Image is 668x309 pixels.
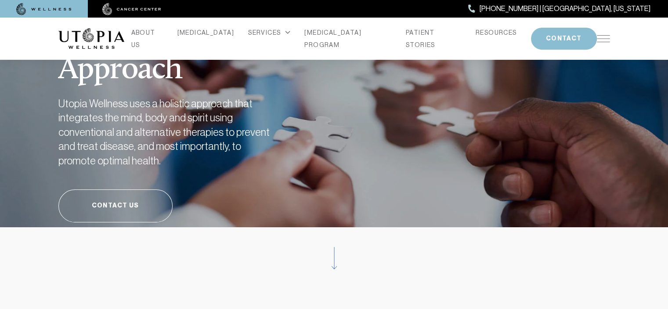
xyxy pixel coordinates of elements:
img: icon-hamburger [597,35,610,42]
a: [MEDICAL_DATA] PROGRAM [304,26,392,51]
a: ABOUT US [131,26,163,51]
a: PATIENT STORIES [406,26,462,51]
div: SERVICES [248,26,290,39]
button: CONTACT [531,28,597,50]
img: cancer center [102,3,161,15]
img: wellness [16,3,72,15]
h2: Utopia Wellness uses a holistic approach that integrates the mind, body and spirit using conventi... [58,97,278,168]
a: [MEDICAL_DATA] [177,26,235,39]
a: Contact Us [58,189,173,222]
img: logo [58,28,124,49]
a: [PHONE_NUMBER] | [GEOGRAPHIC_DATA], [US_STATE] [468,3,650,15]
a: RESOURCES [476,26,517,39]
span: [PHONE_NUMBER] | [GEOGRAPHIC_DATA], [US_STATE] [480,3,650,15]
